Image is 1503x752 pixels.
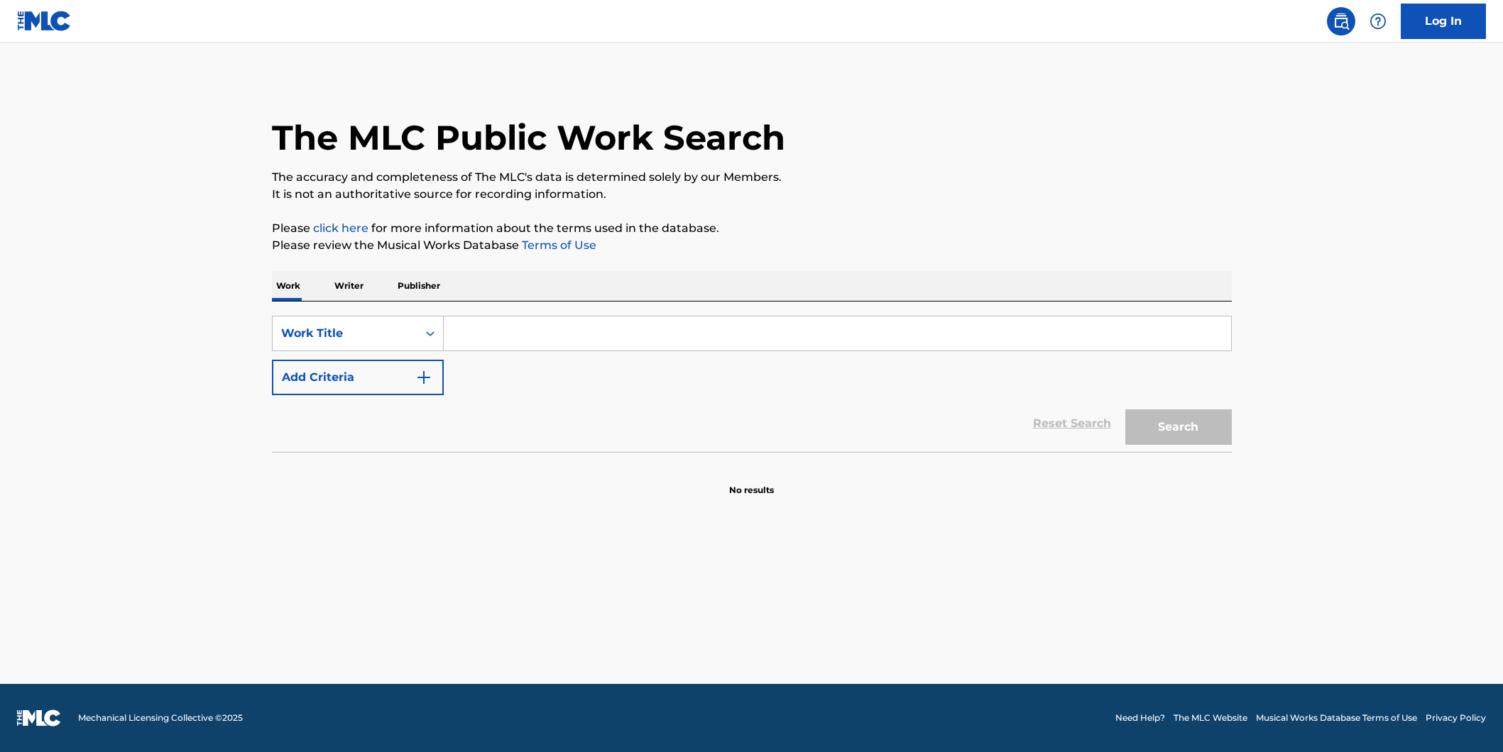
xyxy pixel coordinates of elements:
p: The accuracy and completeness of The MLC's data is determined solely by our Members. [272,169,1232,186]
p: No results [729,467,774,497]
a: Public Search [1327,7,1355,35]
p: Publisher [393,271,444,301]
a: click here [313,221,368,235]
img: help [1370,13,1387,30]
div: Help [1364,7,1392,35]
img: search [1333,13,1350,30]
button: Add Criteria [272,360,444,395]
p: It is not an authoritative source for recording information. [272,186,1232,203]
a: Privacy Policy [1426,712,1486,724]
h1: The MLC Public Work Search [272,116,785,159]
div: Work Title [281,325,409,342]
img: 9d2ae6d4665cec9f34b9.svg [415,369,432,386]
img: logo [17,709,61,726]
form: Search Form [272,316,1232,452]
p: Please for more information about the terms used in the database. [272,220,1232,237]
a: Log In [1401,4,1486,39]
a: The MLC Website [1174,712,1247,724]
p: Work [272,271,305,301]
a: Terms of Use [519,238,596,252]
span: Mechanical Licensing Collective © 2025 [78,712,243,724]
p: Writer [330,271,368,301]
p: Please review the Musical Works Database [272,237,1232,254]
a: Need Help? [1115,712,1165,724]
img: MLC Logo [17,11,72,31]
a: Musical Works Database Terms of Use [1256,712,1417,724]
